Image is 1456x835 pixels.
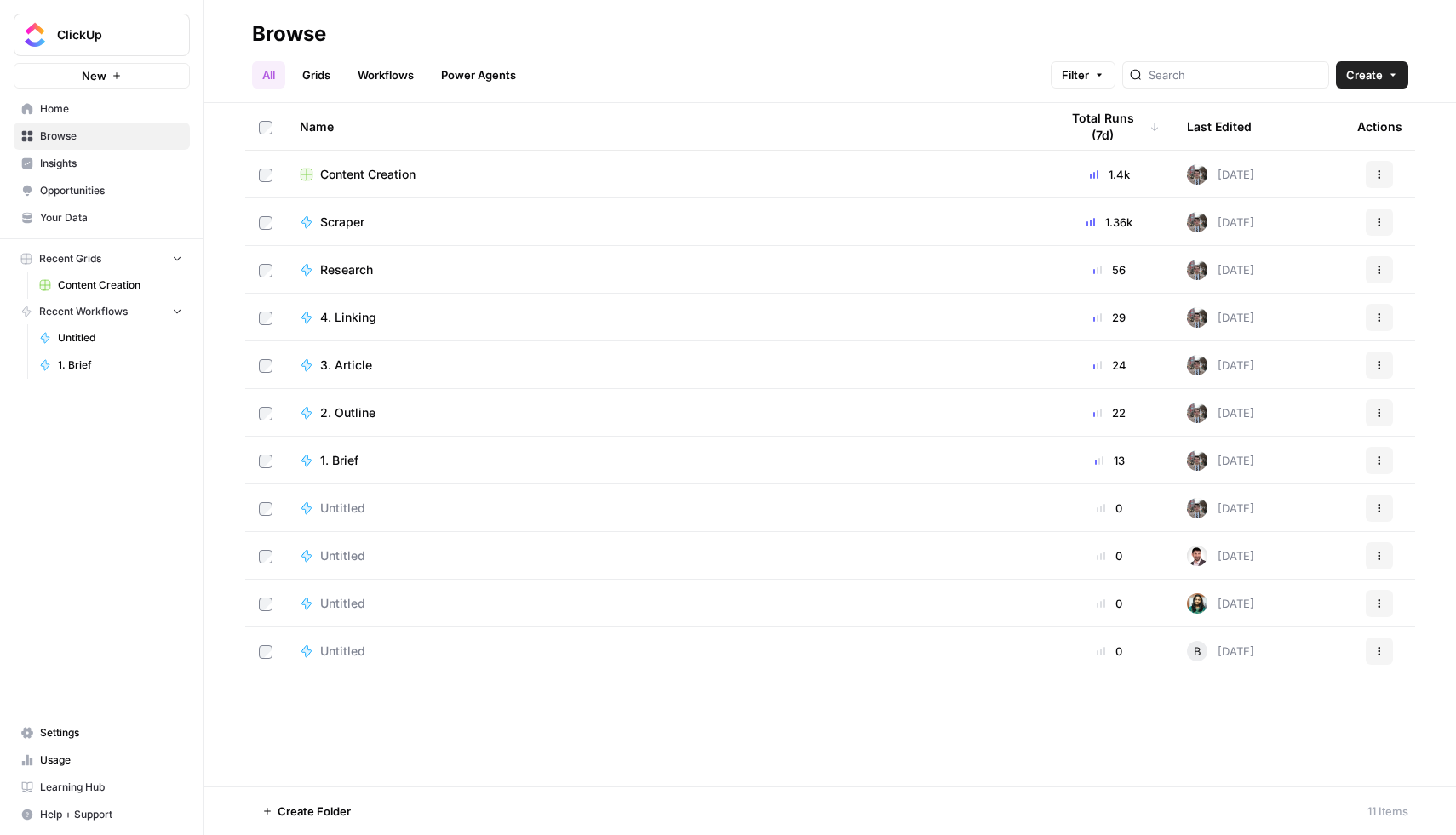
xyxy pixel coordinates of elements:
[300,404,1032,421] a: 2. Outline
[1187,212,1254,232] div: [DATE]
[14,299,190,324] button: Recent Workflows
[40,725,182,741] span: Settings
[1059,357,1160,374] div: 24
[58,277,182,293] span: Content Creation
[1149,66,1321,83] input: Search
[300,166,1032,183] a: Content Creation
[14,14,190,56] button: Workspace: ClickUp
[58,330,182,346] span: Untitled
[320,357,372,374] span: 3. Article
[1187,450,1207,471] img: a2mlt6f1nb2jhzcjxsuraj5rj4vi
[278,803,351,820] span: Create Folder
[300,261,1032,278] a: Research
[14,746,190,774] a: Usage
[40,183,182,198] span: Opportunities
[320,309,376,326] span: 4. Linking
[40,780,182,795] span: Learning Hub
[300,309,1032,326] a: 4. Linking
[300,103,1032,150] div: Name
[1059,452,1160,469] div: 13
[1346,66,1383,83] span: Create
[82,67,106,84] span: New
[1059,309,1160,326] div: 29
[39,304,128,319] span: Recent Workflows
[1059,214,1160,231] div: 1.36k
[1194,643,1201,660] span: B
[32,352,190,379] a: 1. Brief
[300,452,1032,469] a: 1. Brief
[320,214,364,231] span: Scraper
[252,61,285,89] a: All
[320,404,375,421] span: 2. Outline
[1059,261,1160,278] div: 56
[39,251,101,266] span: Recent Grids
[1059,547,1160,564] div: 0
[1062,66,1089,83] span: Filter
[14,150,190,177] a: Insights
[1187,403,1254,423] div: [DATE]
[1187,307,1207,328] img: a2mlt6f1nb2jhzcjxsuraj5rj4vi
[1187,212,1207,232] img: a2mlt6f1nb2jhzcjxsuraj5rj4vi
[1187,355,1207,375] img: a2mlt6f1nb2jhzcjxsuraj5rj4vi
[14,246,190,272] button: Recent Grids
[1059,166,1160,183] div: 1.4k
[292,61,341,89] a: Grids
[1187,593,1207,614] img: 8ifw7gjyejnxgap5wwsvburehge8
[1187,498,1207,518] img: a2mlt6f1nb2jhzcjxsuraj5rj4vi
[1059,103,1160,150] div: Total Runs (7d)
[1367,803,1408,820] div: 11 Items
[40,129,182,144] span: Browse
[58,357,182,373] span: 1. Brief
[431,61,526,89] a: Power Agents
[32,272,190,299] a: Content Creation
[1187,164,1207,185] img: a2mlt6f1nb2jhzcjxsuraj5rj4vi
[14,774,190,801] a: Learning Hub
[1059,595,1160,612] div: 0
[320,452,358,469] span: 1. Brief
[40,156,182,171] span: Insights
[1187,498,1254,518] div: [DATE]
[40,752,182,768] span: Usage
[14,63,190,89] button: New
[1187,260,1254,280] div: [DATE]
[252,20,326,48] div: Browse
[40,210,182,226] span: Your Data
[14,95,190,123] a: Home
[347,61,424,89] a: Workflows
[1187,593,1254,614] div: [DATE]
[1187,260,1207,280] img: a2mlt6f1nb2jhzcjxsuraj5rj4vi
[1357,103,1402,150] div: Actions
[1051,61,1115,89] button: Filter
[1187,307,1254,328] div: [DATE]
[320,595,365,612] span: Untitled
[14,719,190,746] a: Settings
[1187,546,1207,566] img: vxdrpi22318rno09k7mucmo7dyaf
[300,357,1032,374] a: 3. Article
[1336,61,1408,89] button: Create
[320,547,365,564] span: Untitled
[1187,403,1207,423] img: a2mlt6f1nb2jhzcjxsuraj5rj4vi
[14,801,190,828] button: Help + Support
[300,547,1032,564] a: Untitled
[1187,103,1252,150] div: Last Edited
[1187,546,1254,566] div: [DATE]
[300,500,1032,517] a: Untitled
[1187,355,1254,375] div: [DATE]
[300,643,1032,660] a: Untitled
[40,807,182,822] span: Help + Support
[252,798,361,825] button: Create Folder
[320,166,416,183] span: Content Creation
[320,643,365,660] span: Untitled
[1059,404,1160,421] div: 22
[1187,164,1254,185] div: [DATE]
[300,214,1032,231] a: Scraper
[14,123,190,150] a: Browse
[300,595,1032,612] a: Untitled
[1059,500,1160,517] div: 0
[20,20,50,50] img: ClickUp Logo
[14,177,190,204] a: Opportunities
[1059,643,1160,660] div: 0
[14,204,190,232] a: Your Data
[1187,450,1254,471] div: [DATE]
[40,101,182,117] span: Home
